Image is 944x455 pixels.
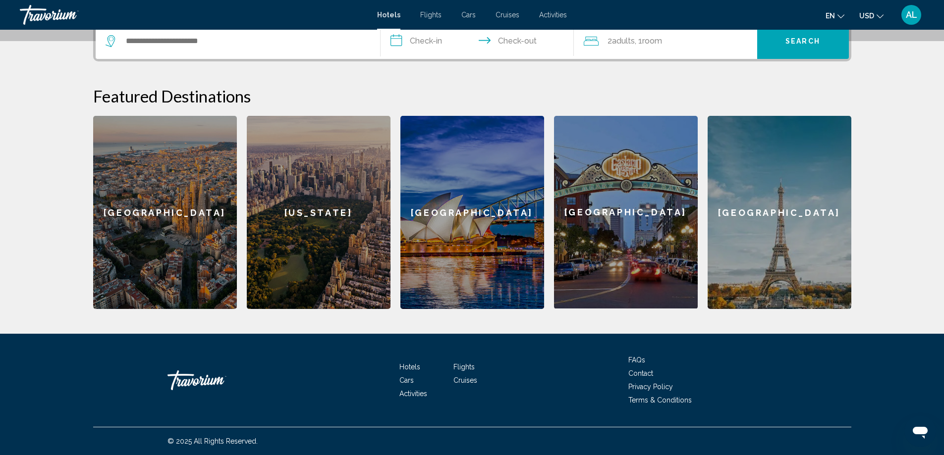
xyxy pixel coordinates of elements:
a: Contact [628,369,653,377]
a: Travorium [20,5,367,25]
span: AL [906,10,917,20]
a: FAQs [628,356,645,364]
button: Travelers: 2 adults, 0 children [574,23,757,59]
a: Hotels [399,363,420,371]
a: Cars [399,376,414,384]
span: USD [859,12,874,20]
a: [GEOGRAPHIC_DATA] [554,116,698,309]
a: Flights [420,11,442,19]
span: Search [785,38,820,46]
button: Change language [826,8,844,23]
a: Flights [453,363,475,371]
button: Check in and out dates [381,23,574,59]
div: Search widget [96,23,849,59]
button: Search [757,23,849,59]
a: Terms & Conditions [628,396,692,404]
iframe: Button to launch messaging window [904,415,936,447]
a: [US_STATE] [247,116,390,309]
button: User Menu [898,4,924,25]
a: Cruises [496,11,519,19]
span: Room [642,36,662,46]
a: [GEOGRAPHIC_DATA] [400,116,544,309]
a: [GEOGRAPHIC_DATA] [93,116,237,309]
button: Change currency [859,8,884,23]
a: Privacy Policy [628,383,673,391]
a: Hotels [377,11,400,19]
span: 2 [608,34,635,48]
a: [GEOGRAPHIC_DATA] [708,116,851,309]
span: Adults [612,36,635,46]
a: Activities [539,11,567,19]
span: © 2025 All Rights Reserved. [167,437,258,445]
span: , 1 [635,34,662,48]
a: Cars [461,11,476,19]
a: Cruises [453,376,477,384]
a: Activities [399,390,427,398]
span: en [826,12,835,20]
h2: Featured Destinations [93,86,851,106]
a: Travorium [167,365,267,395]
